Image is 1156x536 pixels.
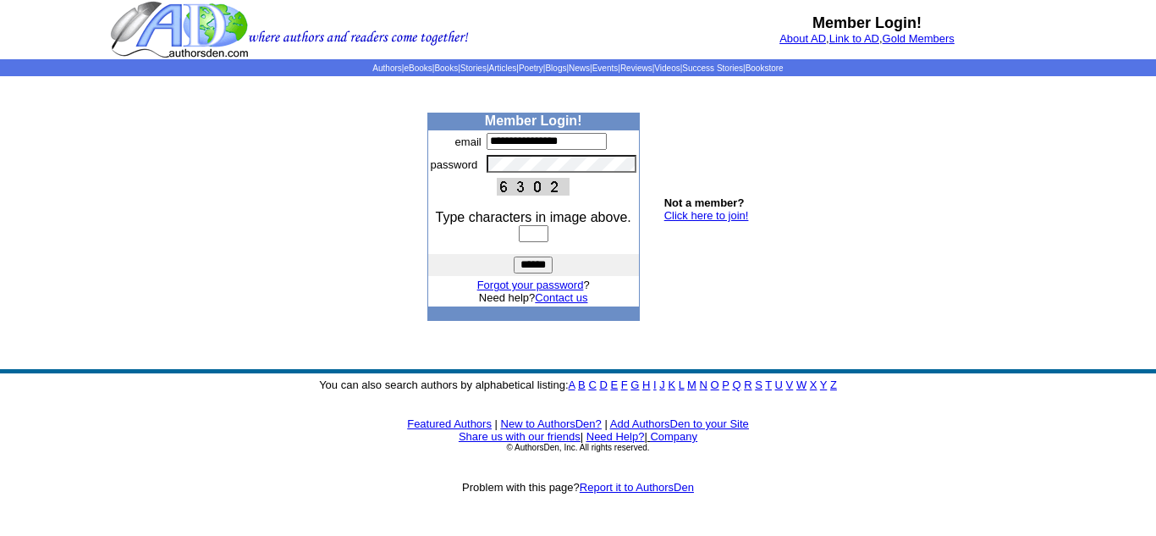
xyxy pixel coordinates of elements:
font: | [495,417,498,430]
a: A [569,379,575,391]
a: Y [820,379,827,391]
a: Bookstore [746,64,784,73]
a: Link to AD [829,32,879,45]
font: | [581,430,583,443]
a: N [700,379,707,391]
a: W [796,379,806,391]
a: L [679,379,685,391]
a: Authors [372,64,401,73]
span: | | | | | | | | | | | | [372,64,783,73]
a: Z [830,379,837,391]
a: K [668,379,675,391]
a: eBooks [404,64,432,73]
a: Gold Members [883,32,955,45]
a: T [765,379,772,391]
a: Share us with our friends [459,430,581,443]
a: Company [650,430,697,443]
font: Problem with this page? [462,481,694,494]
a: V [786,379,794,391]
font: You can also search authors by alphabetical listing: [319,379,837,391]
a: Books [434,64,458,73]
a: New to AuthorsDen? [501,417,602,430]
a: Featured Authors [407,417,492,430]
font: © AuthorsDen, Inc. All rights reserved. [506,443,649,452]
a: Click here to join! [664,209,749,222]
a: Report it to AuthorsDen [580,481,694,494]
img: This Is CAPTCHA Image [497,178,570,196]
b: Member Login! [485,113,582,128]
a: E [610,379,618,391]
a: Forgot your password [477,279,584,291]
font: email [455,135,482,148]
font: | [604,417,607,430]
a: I [653,379,657,391]
a: U [775,379,783,391]
a: Contact us [535,291,587,304]
a: X [810,379,817,391]
font: Type characters in image above. [436,210,631,224]
a: R [744,379,751,391]
a: J [659,379,665,391]
b: Member Login! [812,14,922,31]
a: O [711,379,719,391]
a: H [642,379,650,391]
a: Q [732,379,740,391]
font: , , [779,32,955,45]
a: C [588,379,596,391]
a: Poetry [519,64,543,73]
a: About AD [779,32,826,45]
a: M [687,379,696,391]
a: Videos [654,64,680,73]
a: Blogs [545,64,566,73]
a: P [722,379,729,391]
a: Events [592,64,619,73]
a: Need Help? [586,430,645,443]
a: Articles [489,64,517,73]
a: B [578,379,586,391]
a: S [755,379,762,391]
a: Add AuthorsDen to your Site [610,417,749,430]
a: Success Stories [682,64,743,73]
font: password [431,158,478,171]
a: D [599,379,607,391]
a: F [621,379,628,391]
font: | [644,430,697,443]
font: ? [477,279,590,291]
a: G [630,379,639,391]
b: Not a member? [664,196,745,209]
a: News [569,64,590,73]
font: Need help? [479,291,588,304]
a: Stories [460,64,487,73]
a: Reviews [620,64,652,73]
